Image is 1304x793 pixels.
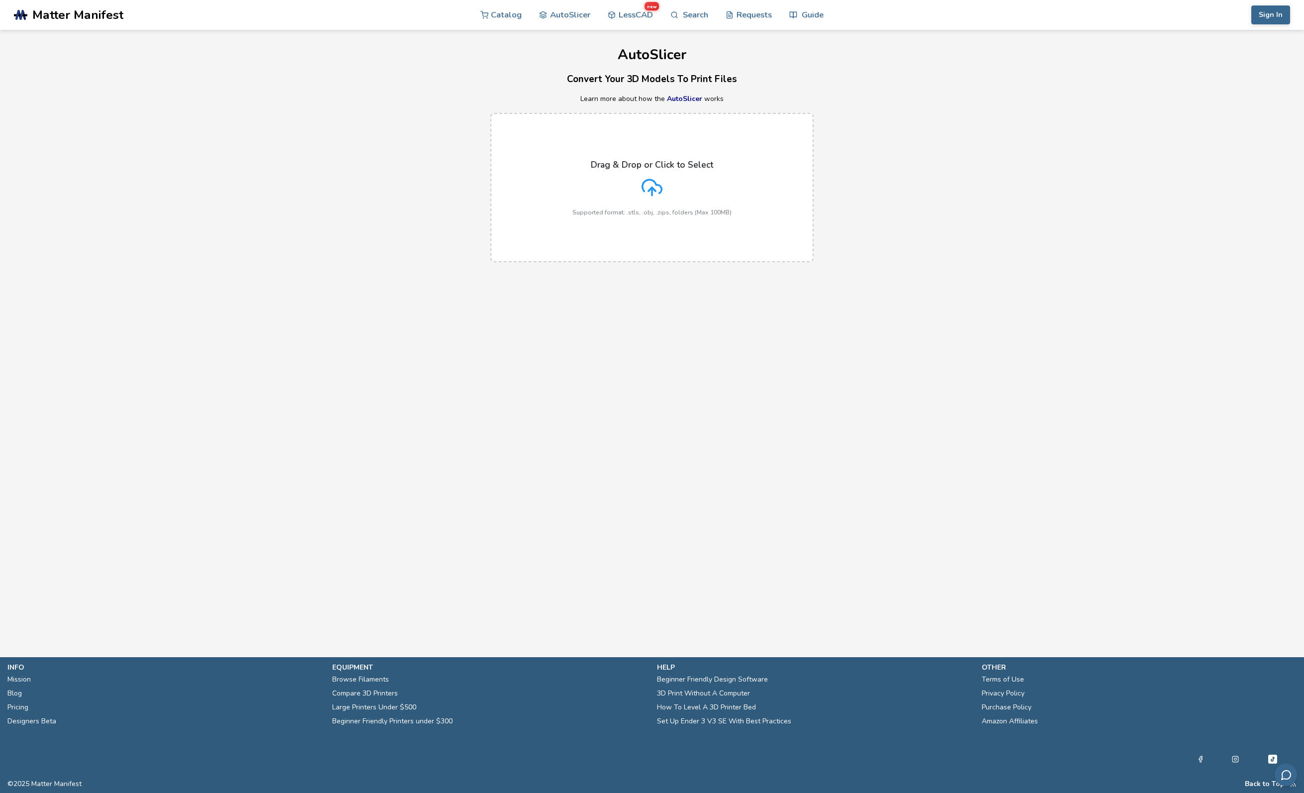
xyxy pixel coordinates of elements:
p: help [657,662,972,673]
a: 3D Print Without A Computer [657,687,750,700]
a: Pricing [7,700,28,714]
a: Amazon Affiliates [982,714,1038,728]
p: equipment [332,662,647,673]
a: Mission [7,673,31,687]
a: Compare 3D Printers [332,687,398,700]
button: Send feedback via email [1275,764,1297,786]
p: info [7,662,322,673]
a: Blog [7,687,22,700]
p: Supported format: .stls, .obj, .zips, folders (Max 100MB) [572,209,732,216]
a: How To Level A 3D Printer Bed [657,700,756,714]
a: Large Printers Under $500 [332,700,416,714]
a: Set Up Ender 3 V3 SE With Best Practices [657,714,791,728]
span: Matter Manifest [32,8,123,22]
a: AutoSlicer [667,94,702,103]
a: Terms of Use [982,673,1024,687]
p: Drag & Drop or Click to Select [591,160,713,170]
p: other [982,662,1297,673]
a: Tiktok [1267,753,1279,765]
a: Purchase Policy [982,700,1031,714]
a: Facebook [1197,753,1204,765]
a: Browse Filaments [332,673,389,687]
a: Designers Beta [7,714,56,728]
span: © 2025 Matter Manifest [7,780,82,788]
a: Instagram [1232,753,1239,765]
button: Back to Top [1245,780,1285,788]
a: Privacy Policy [982,687,1025,700]
span: new [644,1,660,11]
a: Beginner Friendly Design Software [657,673,768,687]
button: Sign In [1251,5,1290,24]
a: RSS Feed [1290,780,1297,788]
a: Beginner Friendly Printers under $300 [332,714,453,728]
